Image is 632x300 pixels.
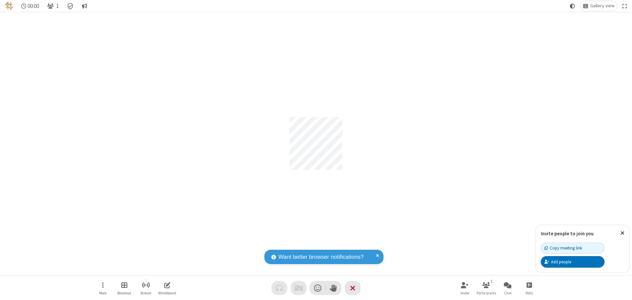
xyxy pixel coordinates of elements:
[56,3,59,9] span: 1
[79,1,90,11] button: Conversation
[615,225,629,241] button: Close popover
[567,1,578,11] button: Using system theme
[460,291,469,295] span: Invite
[504,291,512,295] span: Chat
[310,281,326,295] button: Send a reaction
[157,279,177,297] button: Open shared whiteboard
[519,279,539,297] button: Open poll
[489,278,494,284] div: 1
[476,279,496,297] button: Open participant list
[271,281,287,295] button: Audio problem - check your Internet connection or call by phone
[526,291,533,295] span: Polls
[5,2,13,10] img: QA Selenium DO NOT DELETE OR CHANGE
[99,291,106,295] span: More
[580,1,617,11] button: Change layout
[291,281,306,295] button: Video
[541,243,605,254] button: Copy meeting link
[455,279,475,297] button: Invite participants (Alt+I)
[620,1,630,11] button: Fullscreen
[140,291,151,295] span: Stream
[590,3,614,9] span: Gallery view
[541,256,605,267] button: Add people
[544,245,582,251] div: Copy meeting link
[27,3,39,9] span: 00:00
[158,291,176,295] span: Whiteboard
[117,291,131,295] span: Breakout
[64,1,77,11] div: Meeting details Encryption enabled
[93,279,113,297] button: Open menu
[114,279,134,297] button: Manage Breakout Rooms
[498,279,518,297] button: Open chat
[477,291,496,295] span: Participants
[44,1,61,11] button: Open participant list
[19,1,42,11] div: Timer
[326,281,341,295] button: Raise hand
[136,279,156,297] button: Start streaming
[278,253,364,261] span: Want better browser notifications?
[345,281,361,295] button: End or leave meeting
[541,230,594,237] label: Invite people to join you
